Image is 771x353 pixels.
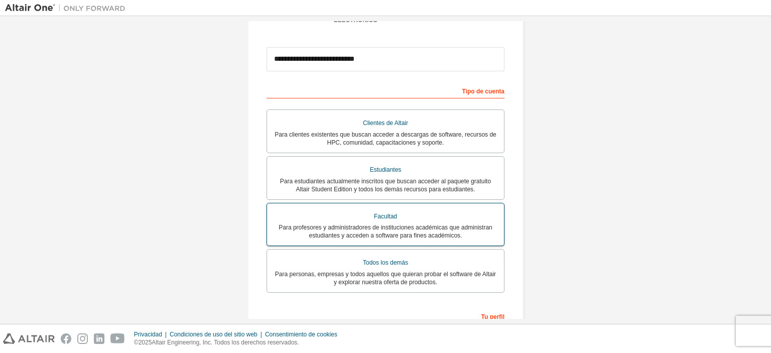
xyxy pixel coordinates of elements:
font: Tu perfil [481,313,504,320]
img: instagram.svg [77,333,88,344]
img: facebook.svg [61,333,71,344]
font: Tipo de cuenta [462,88,504,95]
font: Consentimiento de cookies [265,331,337,338]
img: linkedin.svg [94,333,104,344]
font: Todos los demás [363,259,408,266]
img: Altair Uno [5,3,131,13]
img: youtube.svg [110,333,125,344]
font: Estudiantes [370,166,402,173]
font: Para personas, empresas y todos aquellos que quieran probar el software de Altair y explorar nues... [275,271,496,286]
font: Clientes de Altair [363,120,408,127]
font: Para profesores y administradores de instituciones académicas que administran estudiantes y acced... [279,224,492,239]
font: © [134,339,139,346]
font: Altair Engineering, Inc. Todos los derechos reservados. [152,339,299,346]
font: Condiciones de uso del sitio web [170,331,258,338]
img: altair_logo.svg [3,333,55,344]
font: Verificar correo electrónico [334,1,377,24]
font: Facultad [374,213,397,220]
font: Privacidad [134,331,162,338]
font: 2025 [139,339,152,346]
font: Para clientes existentes que buscan acceder a descargas de software, recursos de HPC, comunidad, ... [275,131,496,146]
font: Para estudiantes actualmente inscritos que buscan acceder al paquete gratuito Altair Student Edit... [280,178,491,193]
